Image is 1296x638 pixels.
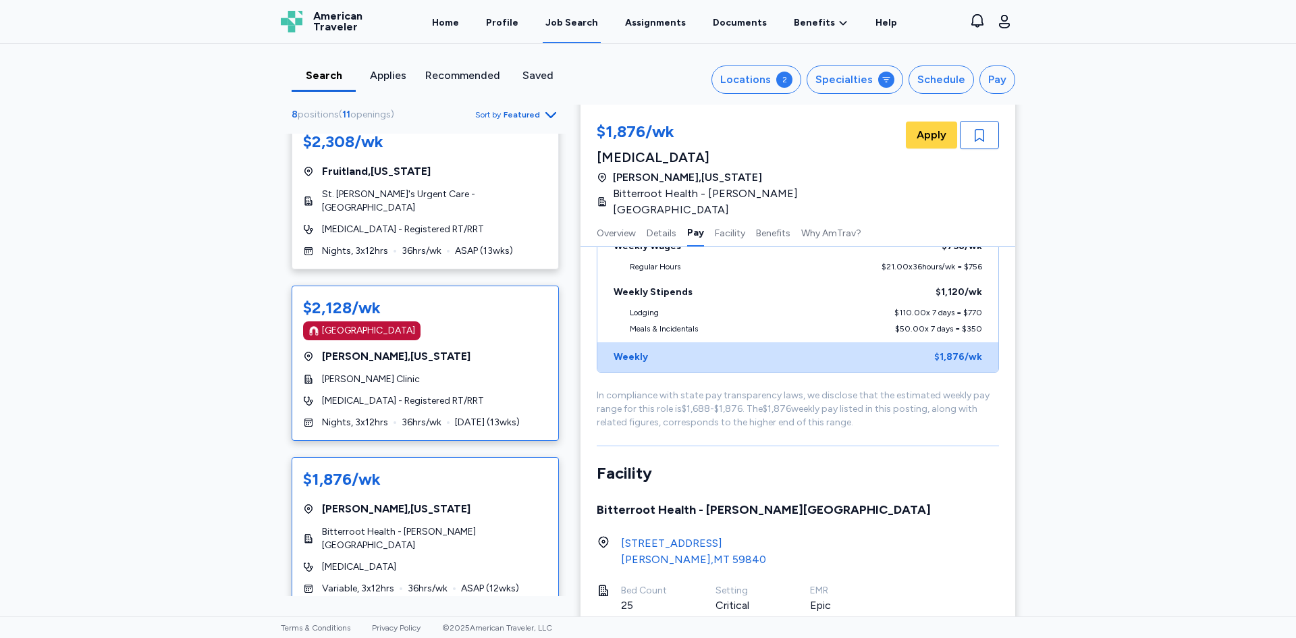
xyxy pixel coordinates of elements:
span: St. [PERSON_NAME]'s Urgent Care - [GEOGRAPHIC_DATA] [322,188,547,215]
span: [MEDICAL_DATA] - Registered RT/RRT [322,223,484,236]
div: ( ) [292,108,400,122]
span: [PERSON_NAME] , [US_STATE] [322,348,470,365]
div: [GEOGRAPHIC_DATA] [322,324,415,338]
div: Facility [597,462,999,484]
div: Search [297,68,350,84]
span: Nights, 3x12hrs [322,244,388,258]
span: ASAP ( 13 wks) [455,244,513,258]
div: $1,876 /wk [934,350,982,364]
a: Terms & Conditions [281,623,350,633]
span: Apply [917,127,946,143]
div: Meals & Incidentals [630,323,698,334]
span: Bitterroot Health - [PERSON_NAME][GEOGRAPHIC_DATA] [613,186,895,218]
div: $21.00 x 36 hours/wk = $756 [882,261,982,272]
button: Locations2 [711,65,801,94]
div: Bed Count [621,584,683,597]
div: $2,308/wk [303,131,383,153]
img: Logo [281,11,302,32]
span: 36 hrs/wk [408,582,448,595]
button: Facility [715,218,745,246]
span: 8 [292,109,298,120]
div: Setting [715,584,778,597]
span: [MEDICAL_DATA] - Registered RT/RRT [322,394,484,408]
a: [STREET_ADDRESS][PERSON_NAME],MT 59840 [621,535,766,568]
button: Apply [906,122,957,149]
div: [MEDICAL_DATA] [597,148,903,167]
div: $1,876/wk [303,469,381,490]
span: 36 hrs/wk [402,244,441,258]
div: Weekly [614,350,648,364]
a: Privacy Policy [372,623,421,633]
div: Locations [720,72,771,88]
span: [PERSON_NAME] , [US_STATE] [322,501,470,517]
span: Nights, 3x12hrs [322,416,388,429]
div: [STREET_ADDRESS] [621,535,766,552]
div: $50.00 x 7 days = $350 [895,323,982,334]
div: [PERSON_NAME] , MT 59840 [621,552,766,568]
span: 36 hrs/wk [402,416,441,429]
span: [PERSON_NAME] Clinic [322,373,420,386]
div: Applies [361,68,414,84]
div: Regular Hours [630,261,680,272]
div: Pay [988,72,1006,88]
span: Fruitland , [US_STATE] [322,163,431,180]
span: Variable, 3x12hrs [322,582,394,595]
span: Bitterroot Health - [PERSON_NAME][GEOGRAPHIC_DATA] [322,525,547,552]
button: Sort byFeatured [475,107,559,123]
div: Specialties [815,72,873,88]
div: In compliance with state pay transparency laws, we disclose that the estimated weekly pay range f... [597,389,999,429]
div: Bitterroot Health - [PERSON_NAME][GEOGRAPHIC_DATA] [597,500,999,519]
div: $2,128/wk [303,297,381,319]
div: Job Search [545,16,598,30]
span: 11 [342,109,350,120]
div: $1,876/wk [597,121,903,145]
span: [MEDICAL_DATA] [322,560,396,574]
div: Recommended [425,68,500,84]
button: Specialties [807,65,903,94]
button: Schedule [909,65,974,94]
span: openings [350,109,391,120]
div: $1,120 /wk [936,286,982,299]
div: EMR [810,584,872,597]
span: [PERSON_NAME] , [US_STATE] [613,169,762,186]
div: 25 [621,597,683,614]
span: Benefits [794,16,835,30]
button: Overview [597,218,636,246]
span: Featured [504,109,540,120]
a: Job Search [543,1,601,43]
div: Weekly Stipends [614,286,693,299]
span: Sort by [475,109,501,120]
span: © 2025 American Traveler, LLC [442,623,552,633]
span: positions [298,109,339,120]
div: Epic [810,597,872,614]
button: Benefits [756,218,790,246]
a: Benefits [794,16,848,30]
div: 2 [776,72,792,88]
button: Pay [687,218,704,246]
div: Lodging [630,307,659,318]
div: Saved [511,68,564,84]
span: [DATE] ( 13 wks) [455,416,520,429]
button: Pay [979,65,1015,94]
div: $110.00 x 7 days = $770 [894,307,982,318]
button: Why AmTrav? [801,218,861,246]
span: ASAP ( 12 wks) [461,582,519,595]
div: Schedule [917,72,965,88]
span: American Traveler [313,11,362,32]
button: Details [647,218,676,246]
